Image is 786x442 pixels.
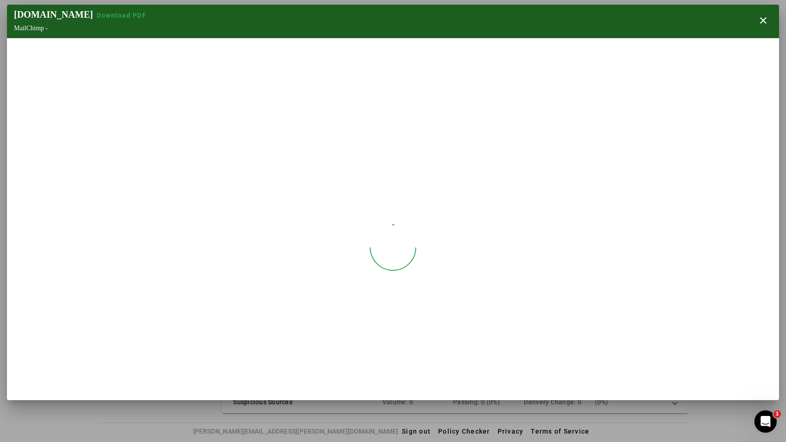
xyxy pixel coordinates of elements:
span: 1 [773,410,781,418]
iframe: Intercom live chat [754,410,777,433]
div: MailChimp - [14,25,150,32]
div: [DOMAIN_NAME] [14,9,150,20]
span: Download PDF [97,12,147,19]
button: Download PDF [93,11,150,20]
